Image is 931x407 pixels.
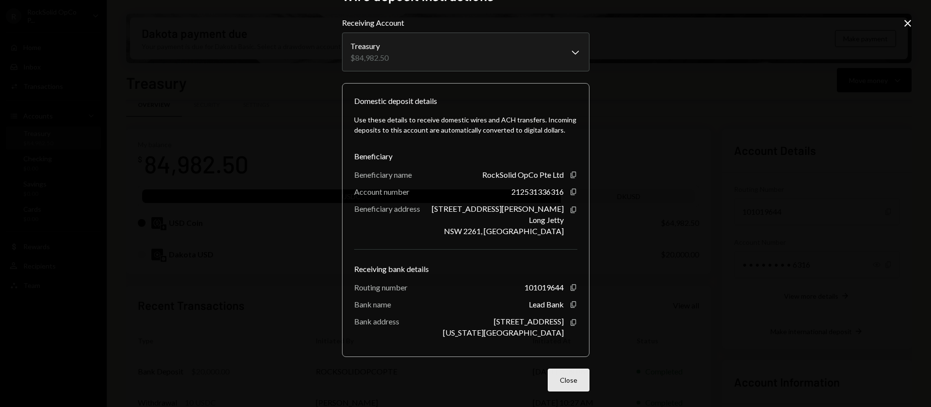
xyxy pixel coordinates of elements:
button: Close [548,369,589,391]
div: Beneficiary name [354,170,412,179]
div: [STREET_ADDRESS][PERSON_NAME] [432,204,564,213]
div: Receiving bank details [354,263,577,275]
div: RockSolid OpCo Pte Ltd [482,170,564,179]
div: Routing number [354,283,408,292]
div: 212531336316 [511,187,564,196]
div: Use these details to receive domestic wires and ACH transfers. Incoming deposits to this account ... [354,115,577,135]
div: [US_STATE][GEOGRAPHIC_DATA] [443,328,564,337]
div: Bank name [354,300,391,309]
div: Domestic deposit details [354,95,437,107]
div: Beneficiary [354,151,577,162]
div: Beneficiary address [354,204,420,213]
label: Receiving Account [342,17,589,29]
div: Lead Bank [529,300,564,309]
div: Bank address [354,317,399,326]
button: Receiving Account [342,33,589,71]
div: NSW 2261, [GEOGRAPHIC_DATA] [444,226,564,236]
div: Long Jetty [529,215,564,224]
div: [STREET_ADDRESS] [494,317,564,326]
div: Account number [354,187,409,196]
div: 101019644 [524,283,564,292]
